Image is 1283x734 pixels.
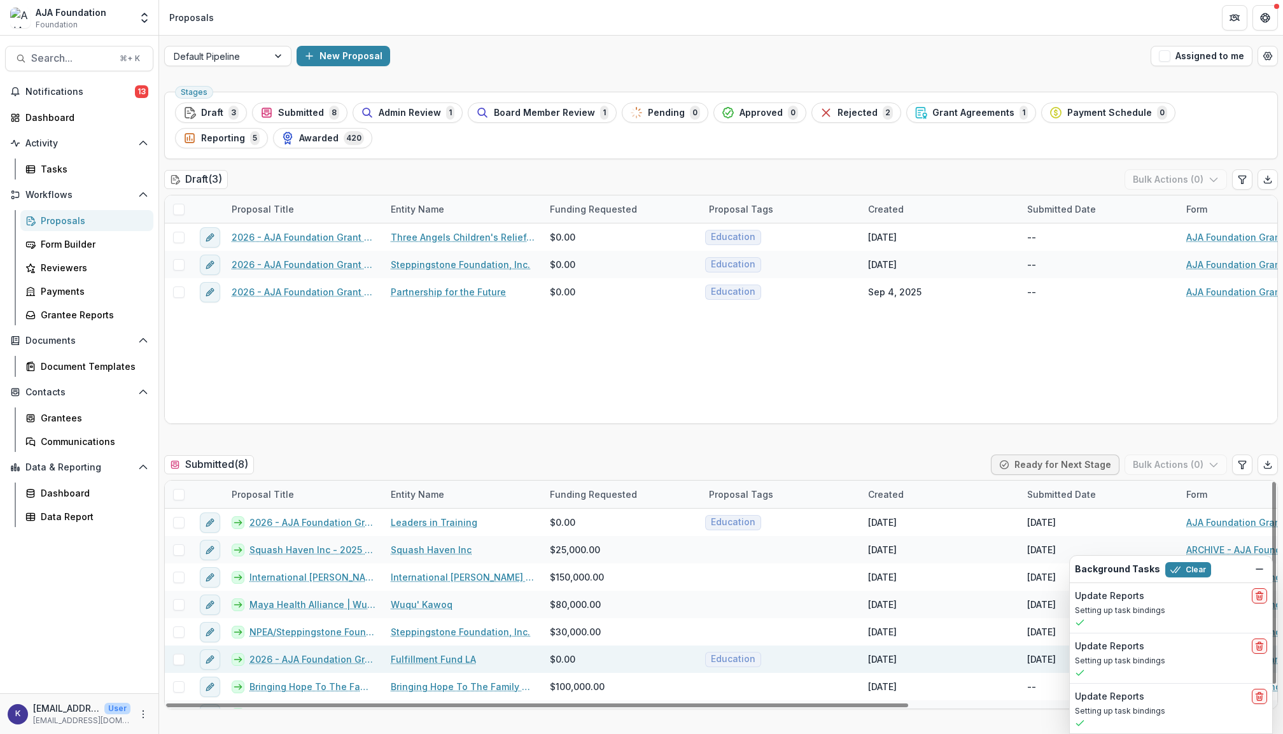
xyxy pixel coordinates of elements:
span: 13 [135,85,148,98]
span: $150,000.00 [550,570,604,584]
button: edit [200,540,220,560]
span: Data & Reporting [25,462,133,473]
div: Created [860,481,1020,508]
a: Form Builder [20,234,153,255]
h2: Background Tasks [1075,564,1160,575]
span: 0 [690,106,700,120]
a: 2026 - AJA Foundation Grant Application [232,230,375,244]
button: Bulk Actions (0) [1125,455,1227,475]
a: Three Angels Children's Relief, Inc. [391,230,535,244]
div: Submitted Date [1020,202,1104,216]
a: Partnership for the Future [391,285,506,299]
button: Bulk Actions (0) [1125,169,1227,190]
div: Document Templates [41,360,143,373]
p: Setting up task bindings [1075,705,1267,717]
span: $30,000.00 [550,625,601,639]
a: Communications [20,431,153,452]
p: Setting up task bindings [1075,655,1267,667]
span: Notifications [25,87,135,97]
div: Entity Name [383,202,452,216]
div: Created [860,202,911,216]
span: Admin Review [379,108,441,118]
button: delete [1252,689,1267,704]
div: Submitted Date [1020,481,1179,508]
div: Created [860,488,911,501]
div: [DATE] [1027,570,1056,584]
div: Proposal Tags [701,488,781,501]
span: 0 [788,106,798,120]
button: edit [200,512,220,533]
div: Created [860,195,1020,223]
h2: Update Reports [1075,591,1144,602]
div: Proposal Title [224,195,383,223]
div: Funding Requested [542,202,645,216]
a: 2026 - AJA Foundation Grant Application [232,258,375,271]
div: -- [1027,258,1036,271]
div: Proposal Tags [701,195,860,223]
div: [DATE] [868,516,897,529]
p: User [104,703,130,714]
span: 0 [1157,106,1167,120]
a: Wuqu' Kawoq [391,598,452,611]
div: Submitted Date [1020,195,1179,223]
a: International [PERSON_NAME] Project - 2025 - AJA Foundation Grant Application [249,570,375,584]
span: Activity [25,138,133,149]
div: -- [1027,230,1036,244]
div: ⌘ + K [117,52,143,66]
span: Reporting [201,133,245,144]
span: Documents [25,335,133,346]
button: Reporting5 [175,128,268,148]
div: -- [1027,680,1036,693]
div: Form [1179,488,1215,501]
a: Steppingstone Foundation, Inc. [391,258,530,271]
a: Squash Haven Inc [391,543,472,556]
p: [EMAIL_ADDRESS][DOMAIN_NAME] [33,702,99,715]
div: Payments [41,285,143,298]
a: Reviewers [20,257,153,278]
div: Grantees [41,411,143,425]
span: $0.00 [550,230,575,244]
button: Edit table settings [1232,169,1252,190]
button: delete [1252,639,1267,654]
button: Get Help [1252,5,1278,31]
p: [EMAIL_ADDRESS][DOMAIN_NAME] [33,715,130,726]
button: More [136,707,151,722]
span: Workflows [25,190,133,201]
button: edit [200,567,220,588]
a: Grantee Reports [20,304,153,325]
span: 8 [329,106,339,120]
div: [DATE] [868,230,897,244]
div: [DATE] [868,625,897,639]
div: Form Builder [41,237,143,251]
a: NPEA/Steppingstone Foundation, Inc. - 2025 - AJA Foundation Grant Application [249,625,375,639]
span: 1 [1020,106,1028,120]
span: Approved [740,108,783,118]
span: $25,000.00 [550,543,600,556]
button: edit [200,282,220,302]
div: Proposals [169,11,214,24]
span: Awarded [299,133,339,144]
a: Squash Haven Inc - 2025 - AJA Foundation Grant Application [249,543,375,556]
span: 420 [344,131,364,145]
a: Steppingstone Foundation, Inc. [391,625,530,639]
span: Submitted [278,108,324,118]
a: Dashboard [5,107,153,128]
button: Awarded420 [273,128,372,148]
button: Pending0 [622,102,708,123]
div: Funding Requested [542,488,645,501]
div: kjarrett@ajafoundation.org [15,710,20,718]
a: Document Templates [20,356,153,377]
div: Entity Name [383,195,542,223]
a: 2026 - AJA Foundation Grant Application [249,516,375,529]
span: $0.00 [550,285,575,299]
div: Reviewers [41,261,143,274]
a: Fulfillment Fund LA [391,653,476,666]
button: Dismiss [1252,561,1267,577]
div: [DATE] [1027,598,1056,611]
button: Clear [1165,562,1211,577]
div: Proposal Tags [701,481,860,508]
img: AJA Foundation [10,8,31,28]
